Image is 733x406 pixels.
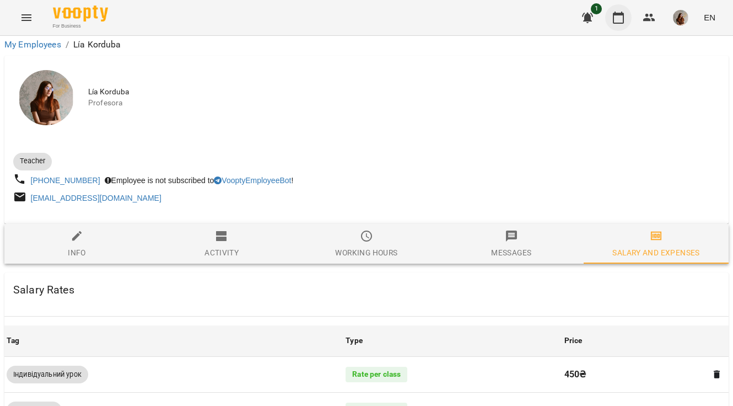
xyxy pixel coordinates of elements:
[88,98,720,109] span: Profesora
[591,3,602,14] span: 1
[7,370,88,380] span: Індивідуальний урок
[335,246,397,259] div: Working hours
[699,7,720,28] button: EN
[343,325,562,356] th: Type
[204,246,239,259] div: Activity
[612,246,699,259] div: Salary and Expenses
[31,176,100,185] a: [PHONE_NUMBER]
[31,194,161,202] a: [EMAIL_ADDRESS][DOMAIN_NAME]
[710,367,724,382] button: Delete
[66,38,69,51] li: /
[704,12,715,23] span: EN
[13,4,40,31] button: Menu
[4,39,61,50] a: My Employees
[13,281,74,298] h6: Salary Rates
[13,156,52,166] span: Teacher
[491,246,531,259] div: Messages
[562,325,729,356] th: Price
[214,176,291,185] a: VooptyEmployeeBot
[53,23,108,30] span: For Business
[68,246,86,259] div: Info
[53,6,108,22] img: Voopty Logo
[19,70,74,125] img: Lía Korduba
[4,325,343,356] th: Tag
[103,173,296,188] div: Employee is not subscribed to !
[564,368,702,381] p: 450 ₴
[346,367,407,382] div: Rate per class
[4,38,729,51] nav: breadcrumb
[88,87,720,98] span: Lía Korduba
[673,10,688,25] img: 3ce433daf340da6b7c5881d4c37f3cdb.png
[73,38,121,51] p: Lía Korduba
